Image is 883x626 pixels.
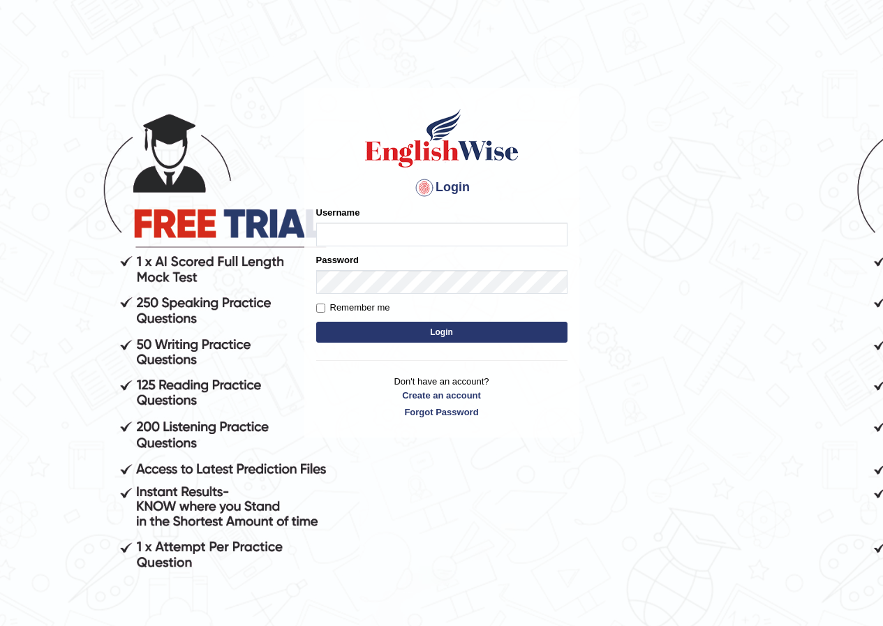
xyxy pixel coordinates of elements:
[316,304,325,313] input: Remember me
[316,301,390,315] label: Remember me
[316,206,360,219] label: Username
[316,322,567,343] button: Login
[316,253,359,267] label: Password
[316,405,567,419] a: Forgot Password
[316,375,567,418] p: Don't have an account?
[362,107,521,170] img: Logo of English Wise sign in for intelligent practice with AI
[316,177,567,199] h4: Login
[316,389,567,402] a: Create an account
